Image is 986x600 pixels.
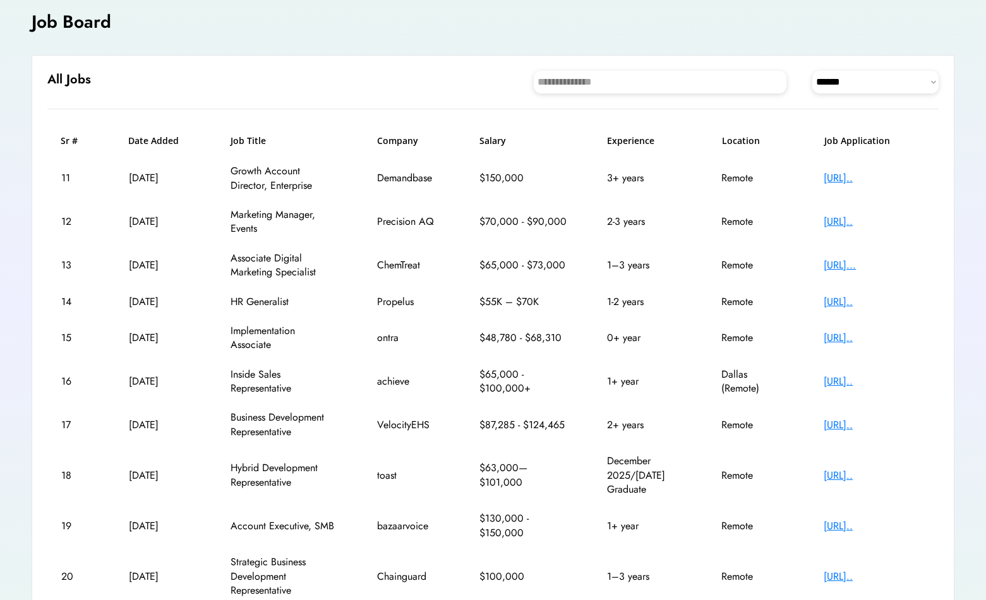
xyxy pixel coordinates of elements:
[231,519,338,533] div: Account Executive, SMB
[824,295,925,309] div: [URL]..
[377,519,440,533] div: bazaarvoice
[32,9,111,34] h4: Job Board
[479,258,568,272] div: $65,000 - $73,000
[607,215,683,229] div: 2-3 years
[129,215,192,229] div: [DATE]
[607,375,683,388] div: 1+ year
[721,368,785,396] div: Dallas (Remote)
[721,171,785,185] div: Remote
[824,469,925,483] div: [URL]..
[61,375,90,388] div: 16
[129,570,192,584] div: [DATE]
[61,295,90,309] div: 14
[607,570,683,584] div: 1–3 years
[377,418,440,432] div: VelocityEHS
[721,570,785,584] div: Remote
[479,215,568,229] div: $70,000 - $90,000
[479,295,568,309] div: $55K – $70K
[721,331,785,345] div: Remote
[377,258,440,272] div: ChemTreat
[377,135,440,147] h6: Company
[61,469,90,483] div: 18
[824,171,925,185] div: [URL]..
[61,519,90,533] div: 19
[61,331,90,345] div: 15
[479,418,568,432] div: $87,285 - $124,465
[231,251,338,280] div: Associate Digital Marketing Specialist
[607,295,683,309] div: 1-2 years
[722,135,785,147] h6: Location
[479,512,568,540] div: $130,000 - $150,000
[479,570,568,584] div: $100,000
[377,570,440,584] div: Chainguard
[129,418,192,432] div: [DATE]
[824,258,925,272] div: [URL]...
[721,469,785,483] div: Remote
[231,324,338,352] div: Implementation Associate
[61,418,90,432] div: 17
[231,208,338,236] div: Marketing Manager, Events
[377,215,440,229] div: Precision AQ
[129,171,192,185] div: [DATE]
[231,368,338,396] div: Inside Sales Representative
[61,215,90,229] div: 12
[231,461,338,489] div: Hybrid Development Representative
[479,461,568,489] div: $63,000—$101,000
[377,295,440,309] div: Propelus
[479,135,568,147] h6: Salary
[129,295,192,309] div: [DATE]
[231,135,266,147] h6: Job Title
[721,418,785,432] div: Remote
[61,171,90,185] div: 11
[824,215,925,229] div: [URL]..
[607,519,683,533] div: 1+ year
[479,368,568,396] div: $65,000 - $100,000+
[231,411,338,439] div: Business Development Representative
[824,519,925,533] div: [URL]..
[61,570,90,584] div: 20
[47,71,91,88] h6: All Jobs
[377,171,440,185] div: Demandbase
[721,215,785,229] div: Remote
[721,258,785,272] div: Remote
[607,418,683,432] div: 2+ years
[721,295,785,309] div: Remote
[607,135,683,147] h6: Experience
[721,519,785,533] div: Remote
[824,570,925,584] div: [URL]..
[607,171,683,185] div: 3+ years
[128,135,191,147] h6: Date Added
[129,331,192,345] div: [DATE]
[824,375,925,388] div: [URL]..
[607,454,683,496] div: December 2025/[DATE] Graduate
[479,331,568,345] div: $48,780 - $68,310
[824,331,925,345] div: [URL]..
[129,375,192,388] div: [DATE]
[377,469,440,483] div: toast
[607,258,683,272] div: 1–3 years
[824,135,925,147] h6: Job Application
[61,135,89,147] h6: Sr #
[824,418,925,432] div: [URL]..
[129,258,192,272] div: [DATE]
[479,171,568,185] div: $150,000
[377,375,440,388] div: achieve
[377,331,440,345] div: ontra
[231,295,338,309] div: HR Generalist
[129,469,192,483] div: [DATE]
[61,258,90,272] div: 13
[231,164,338,193] div: Growth Account Director, Enterprise
[129,519,192,533] div: [DATE]
[607,331,683,345] div: 0+ year
[231,555,338,597] div: Strategic Business Development Representative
